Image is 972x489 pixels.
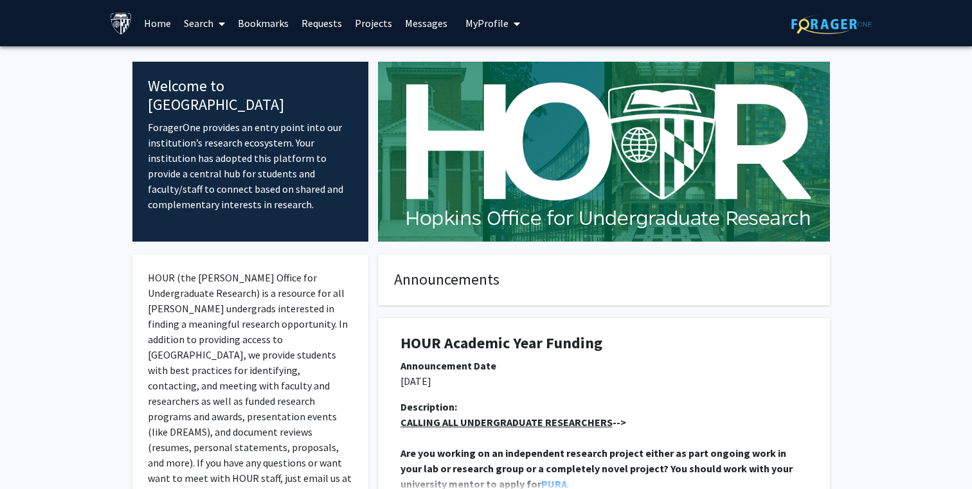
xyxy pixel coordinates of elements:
a: Messages [399,1,454,46]
a: Requests [295,1,348,46]
h1: HOUR Academic Year Funding [401,334,807,353]
img: Johns Hopkins University Logo [110,12,132,35]
a: Projects [348,1,399,46]
img: Cover Image [378,62,830,242]
p: ForagerOne provides an entry point into our institution’s research ecosystem. Your institution ha... [148,120,353,212]
u: CALLING ALL UNDERGRADUATE RESEARCHERS [401,416,613,429]
span: My Profile [465,17,509,30]
a: Bookmarks [231,1,295,46]
img: ForagerOne Logo [791,14,872,34]
h4: Announcements [394,271,814,289]
div: Announcement Date [401,358,807,373]
strong: --> [401,416,626,429]
h4: Welcome to [GEOGRAPHIC_DATA] [148,77,353,114]
iframe: Chat [10,431,55,479]
p: [DATE] [401,373,807,389]
a: Search [177,1,231,46]
div: Description: [401,399,807,414]
a: Home [138,1,177,46]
